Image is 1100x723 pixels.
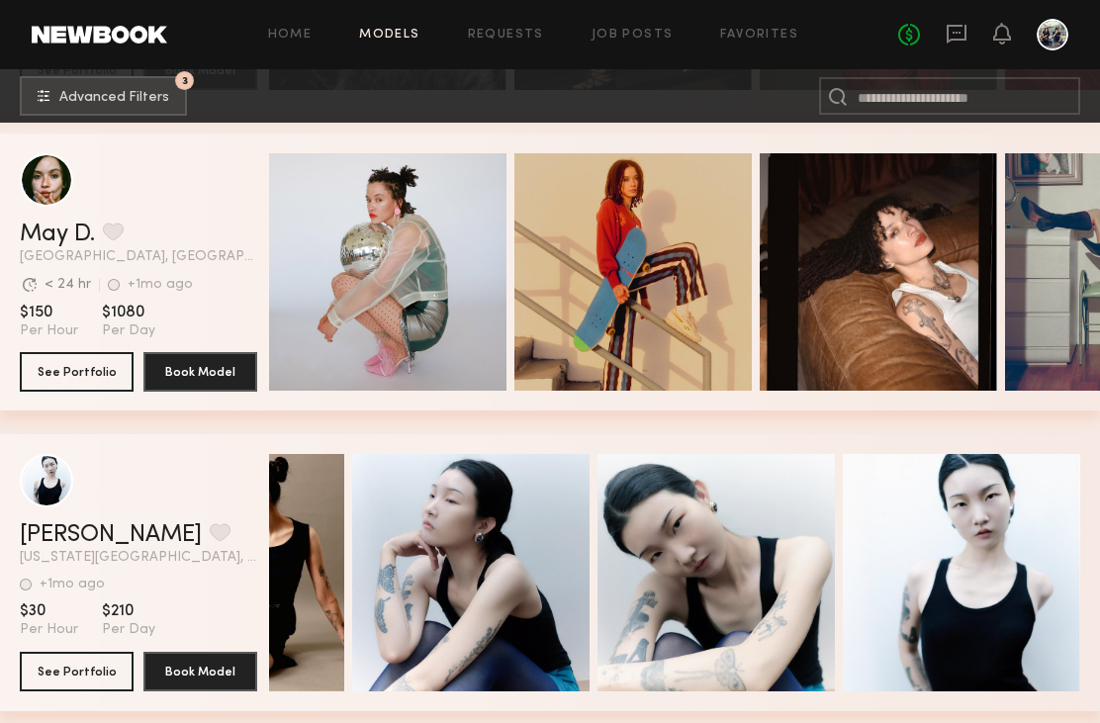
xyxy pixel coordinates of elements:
span: [US_STATE][GEOGRAPHIC_DATA], [GEOGRAPHIC_DATA] [20,551,257,565]
span: $210 [102,601,155,621]
a: Home [268,29,313,42]
span: Advanced Filters [59,91,169,105]
a: May D. [20,223,95,246]
a: Requests [468,29,544,42]
span: Per Hour [20,322,78,340]
a: Models [359,29,419,42]
span: 3 [182,76,188,85]
button: See Portfolio [20,652,134,691]
span: $1080 [102,303,155,322]
span: $150 [20,303,78,322]
span: Per Hour [20,621,78,639]
span: [GEOGRAPHIC_DATA], [GEOGRAPHIC_DATA] [20,250,257,264]
button: Book Model [143,652,257,691]
span: Per Day [102,322,155,340]
div: +1mo ago [128,278,193,292]
button: See Portfolio [20,352,134,392]
div: < 24 hr [45,278,91,292]
a: [PERSON_NAME] [20,523,202,547]
button: Book Model [143,352,257,392]
span: Per Day [102,621,155,639]
a: Job Posts [592,29,674,42]
div: +1mo ago [40,578,105,591]
button: 3Advanced Filters [20,76,187,116]
a: Favorites [720,29,798,42]
span: $30 [20,601,78,621]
